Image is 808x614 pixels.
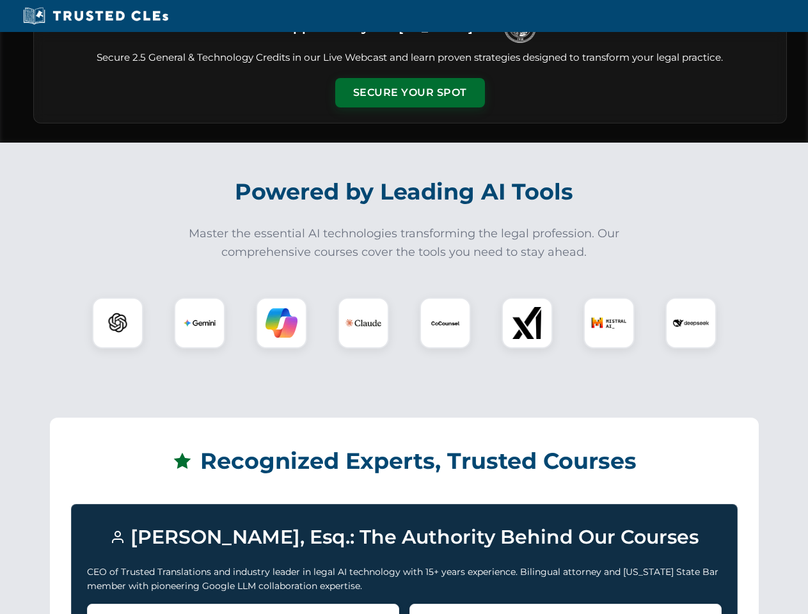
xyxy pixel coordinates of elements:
[184,307,216,339] img: Gemini Logo
[49,51,771,65] p: Secure 2.5 General & Technology Credits in our Live Webcast and learn proven strategies designed ...
[19,6,172,26] img: Trusted CLEs
[429,307,461,339] img: CoCounsel Logo
[591,305,627,341] img: Mistral AI Logo
[99,304,136,342] img: ChatGPT Logo
[71,439,738,484] h2: Recognized Experts, Trusted Courses
[87,520,722,555] h3: [PERSON_NAME], Esq.: The Authority Behind Our Courses
[50,169,759,214] h2: Powered by Leading AI Tools
[256,297,307,349] div: Copilot
[87,565,722,594] p: CEO of Trusted Translations and industry leader in legal AI technology with 15+ years experience....
[511,307,543,339] img: xAI Logo
[665,297,717,349] div: DeepSeek
[265,307,297,339] img: Copilot Logo
[335,78,485,107] button: Secure Your Spot
[92,297,143,349] div: ChatGPT
[338,297,389,349] div: Claude
[180,224,628,262] p: Master the essential AI technologies transforming the legal profession. Our comprehensive courses...
[174,297,225,349] div: Gemini
[345,305,381,341] img: Claude Logo
[673,305,709,341] img: DeepSeek Logo
[420,297,471,349] div: CoCounsel
[502,297,553,349] div: xAI
[583,297,635,349] div: Mistral AI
